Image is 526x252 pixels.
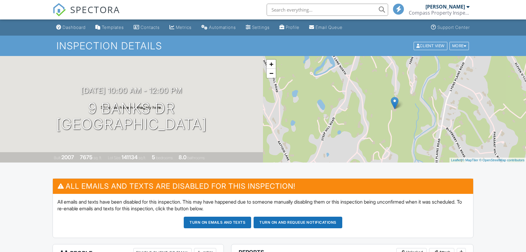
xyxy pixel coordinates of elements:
div: 2007 [61,154,74,160]
a: Leaflet [451,158,461,162]
a: SPECTORA [53,8,120,21]
span: SPECTORA [70,3,120,16]
div: Client View [414,42,447,50]
a: Support Center [429,22,472,33]
a: Zoom out [267,69,276,78]
div: [PERSON_NAME] [425,4,465,10]
button: Turn on and Requeue Notifications [254,217,342,228]
a: Contacts [131,22,162,33]
div: 8.0 [179,154,186,160]
div: | [449,158,526,163]
a: Client View [413,43,449,48]
div: Contacts [141,25,160,30]
div: Templates [102,25,124,30]
div: 7675 [80,154,93,160]
a: © MapTiler [462,158,478,162]
span: Lot Size [108,156,121,160]
div: Profile [286,25,299,30]
input: Search everything... [267,4,388,16]
h3: [DATE] 10:00 am - 12:00 pm [81,86,182,95]
a: Zoom in [267,60,276,69]
img: The Best Home Inspection Software - Spectora [53,3,66,16]
span: sq. ft. [94,156,102,160]
a: © OpenStreetMap contributors [479,158,524,162]
a: Settings [243,22,272,33]
a: Dashboard [54,22,88,33]
div: 141134 [121,154,138,160]
a: Automations (Basic) [199,22,238,33]
a: Templates [93,22,126,33]
div: Dashboard [63,25,86,30]
div: 5 [152,154,155,160]
div: Metrics [176,25,192,30]
span: sq.ft. [138,156,146,160]
button: Turn on emails and texts [184,217,251,228]
div: Compass Property Inspections, LLC [409,10,470,16]
p: All emails and texts have been disabled for this inspection. This may have happened due to someon... [57,198,469,212]
h3: All emails and texts are disabled for this inspection! [53,179,473,194]
div: More [449,42,469,50]
span: bathrooms [187,156,205,160]
div: Settings [252,25,270,30]
h1: Inspection Details [56,40,470,51]
div: Email Queue [316,25,343,30]
a: Company Profile [277,22,302,33]
div: Support Center [437,25,470,30]
span: bedrooms [156,156,173,160]
a: Email Queue [307,22,345,33]
a: Metrics [167,22,194,33]
span: Built [54,156,60,160]
h1: 9 Banks Dr [GEOGRAPHIC_DATA] [56,100,207,133]
div: Automations [209,25,236,30]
